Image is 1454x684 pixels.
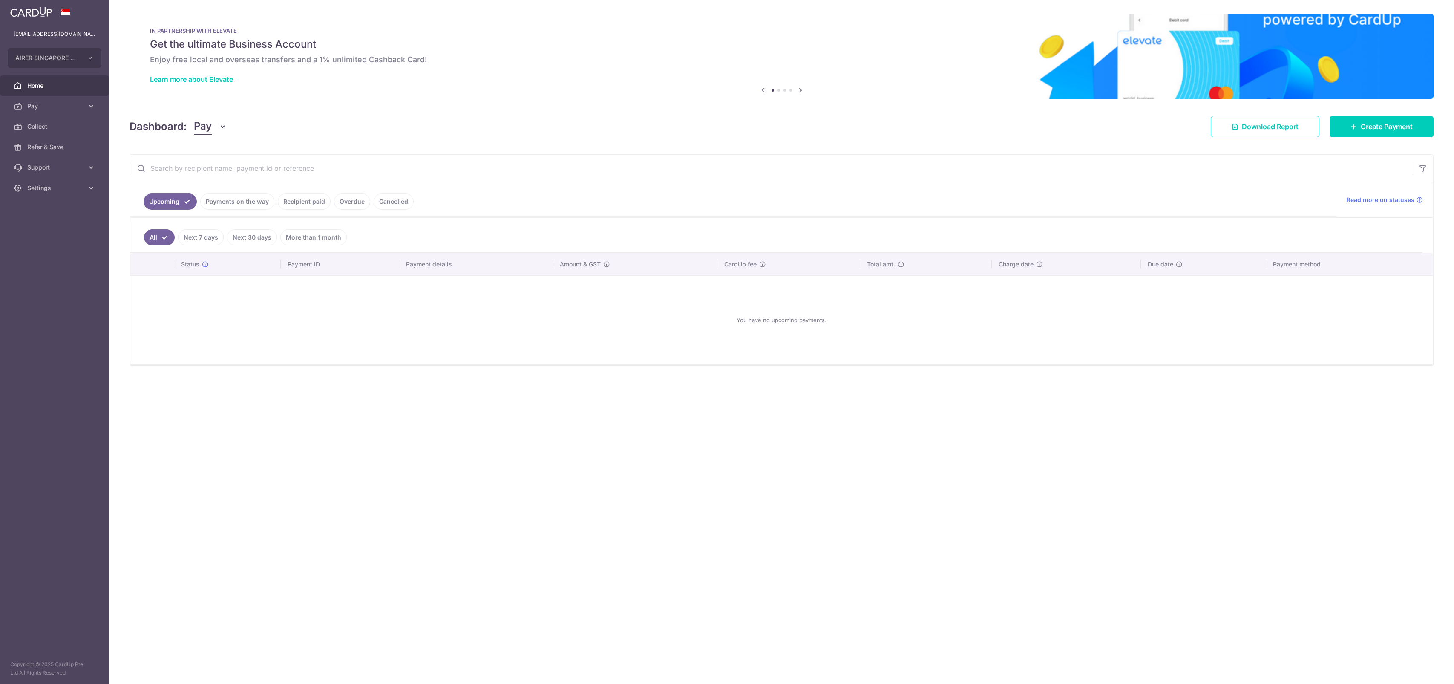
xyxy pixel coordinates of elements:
[1361,121,1413,132] span: Create Payment
[150,75,233,84] a: Learn more about Elevate
[150,55,1413,65] h6: Enjoy free local and overseas transfers and a 1% unlimited Cashback Card!
[724,260,757,268] span: CardUp fee
[178,229,224,245] a: Next 7 days
[150,27,1413,34] p: IN PARTNERSHIP WITH ELEVATE
[10,7,52,17] img: CardUp
[1242,121,1299,132] span: Download Report
[1266,253,1433,275] th: Payment method
[1347,196,1414,204] span: Read more on statuses
[150,38,1413,51] h5: Get the ultimate Business Account
[27,184,83,192] span: Settings
[227,229,277,245] a: Next 30 days
[280,229,347,245] a: More than 1 month
[130,155,1413,182] input: Search by recipient name, payment id or reference
[399,253,553,275] th: Payment details
[1330,116,1434,137] a: Create Payment
[867,260,895,268] span: Total amt.
[181,260,199,268] span: Status
[278,193,331,210] a: Recipient paid
[27,163,83,172] span: Support
[130,119,187,134] h4: Dashboard:
[27,122,83,131] span: Collect
[194,118,212,135] span: Pay
[14,30,95,38] p: [EMAIL_ADDRESS][DOMAIN_NAME]
[1211,116,1319,137] a: Download Report
[194,118,227,135] button: Pay
[144,193,197,210] a: Upcoming
[130,14,1434,99] img: Renovation banner
[374,193,414,210] a: Cancelled
[15,54,78,62] span: AIRER SINGAPORE PTE. LTD.
[144,229,175,245] a: All
[560,260,601,268] span: Amount & GST
[200,193,274,210] a: Payments on the way
[999,260,1034,268] span: Charge date
[27,102,83,110] span: Pay
[8,48,101,68] button: AIRER SINGAPORE PTE. LTD.
[27,143,83,151] span: Refer & Save
[141,283,1422,358] div: You have no upcoming payments.
[27,81,83,90] span: Home
[281,253,399,275] th: Payment ID
[1148,260,1173,268] span: Due date
[334,193,370,210] a: Overdue
[1347,196,1423,204] a: Read more on statuses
